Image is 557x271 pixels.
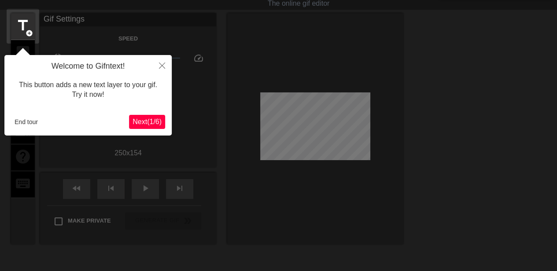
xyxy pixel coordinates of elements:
[133,118,162,125] span: Next ( 1 / 6 )
[129,115,165,129] button: Next
[152,55,172,75] button: Close
[11,115,41,128] button: End tour
[11,71,165,109] div: This button adds a new text layer to your gif. Try it now!
[11,62,165,71] h4: Welcome to Gifntext!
